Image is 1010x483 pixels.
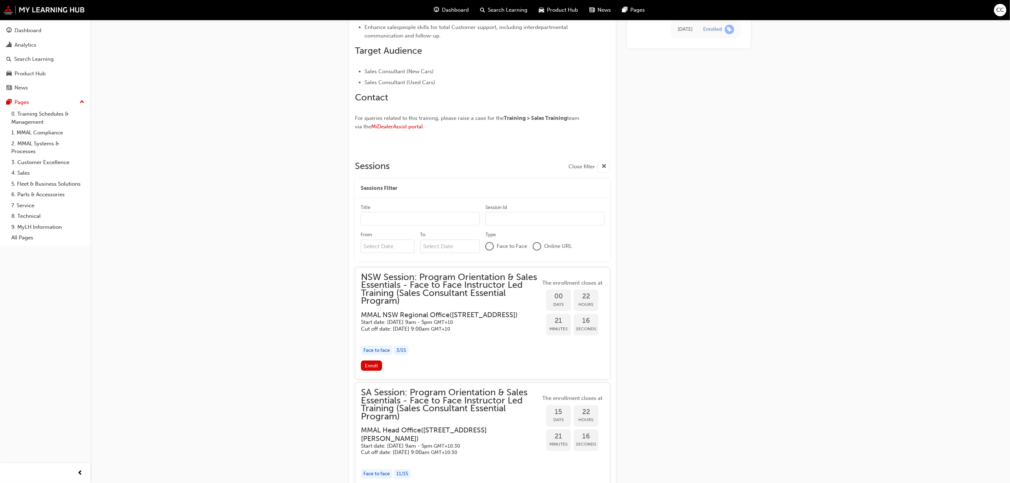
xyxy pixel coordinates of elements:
[8,179,87,190] a: 5. Fleet & Business Solutions
[574,317,599,325] span: 16
[617,3,651,17] a: pages-iconPages
[546,301,571,309] span: Days
[361,426,529,443] h3: MMAL Head Office ( [STREET_ADDRESS][PERSON_NAME] )
[8,109,87,127] a: 0. Training Schedules & Management
[997,6,1004,14] span: CC
[434,6,439,14] span: guage-icon
[3,23,87,96] button: DashboardAnalyticsSearch LearningProduct HubNews
[364,79,435,86] span: Sales Consultant (Used Cars)
[3,39,87,52] a: Analytics
[678,25,693,33] div: Mon Sep 22 2025 10:38:39 GMT+1000 (Australian Eastern Standard Time)
[420,240,480,253] input: To
[361,326,529,332] h5: Cut off date: [DATE] 9:00am
[485,231,496,238] div: Type
[539,6,544,14] span: car-icon
[3,81,87,94] a: News
[364,68,434,75] span: Sales Consultant (New Cars)
[568,161,610,173] button: Close filter
[364,24,569,39] span: Enhance salespeople skills for total Customer support, including interdepartmental communication ...
[361,204,370,211] div: Title
[14,98,29,106] div: Pages
[546,325,571,333] span: Minutes
[431,326,450,332] span: Australian Eastern Standard Time GMT+10
[574,432,599,441] span: 16
[546,440,571,448] span: Minutes
[14,55,54,63] div: Search Learning
[4,5,85,14] img: mmal
[3,67,87,80] a: Product Hub
[8,138,87,157] a: 2. MMAL Systems & Processes
[371,123,423,130] a: MiDealerAssist portal
[533,3,584,17] a: car-iconProduct Hub
[8,222,87,233] a: 9. MyLH Information
[480,6,485,14] span: search-icon
[601,162,607,171] span: cross-icon
[361,231,372,238] div: From
[431,449,457,455] span: Australian Central Daylight Time GMT+10:30
[574,292,599,301] span: 22
[994,4,1006,16] button: CC
[361,212,480,226] input: Title
[546,292,571,301] span: 00
[497,242,527,250] span: Face to Face
[355,92,388,103] span: Contact
[361,273,604,374] button: NSW Session: Program Orientation & Sales Essentials - Face to Face Instructor Led Training (Sales...
[361,311,529,319] h3: MMAL NSW Regional Office ( [STREET_ADDRESS] )
[485,212,605,226] input: Session Id
[544,242,572,250] span: Online URL
[504,115,567,121] span: Training > Sales Training
[547,6,578,14] span: Product Hub
[574,416,599,424] span: Hours
[485,204,507,211] div: Session Id
[725,24,734,34] span: learningRecordVerb_ENROLL-icon
[6,99,12,106] span: pages-icon
[361,469,392,479] div: Face to face
[546,416,571,424] span: Days
[365,363,378,369] span: Enroll
[361,240,415,253] input: From
[423,123,424,130] span: .
[442,6,469,14] span: Dashboard
[8,200,87,211] a: 7. Service
[631,6,645,14] span: Pages
[78,469,83,478] span: prev-icon
[546,317,571,325] span: 21
[361,443,529,449] h5: Start date: [DATE] 9am - 5pm
[14,70,46,78] div: Product Hub
[703,26,722,33] div: Enrolled
[8,189,87,200] a: 6. Parts & Accessories
[14,41,36,49] div: Analytics
[434,319,453,325] span: Australian Eastern Standard Time GMT+10
[361,389,541,420] span: SA Session: Program Orientation & Sales Essentials - Face to Face Instructor Led Training (Sales ...
[361,184,397,192] span: Sessions Filter
[8,127,87,138] a: 1. MMAL Compliance
[546,432,571,441] span: 21
[541,394,604,402] span: The enrollment closes at
[3,96,87,109] button: Pages
[361,346,392,355] div: Face to face
[546,408,571,416] span: 15
[14,84,28,92] div: News
[434,443,460,449] span: Australian Central Daylight Time GMT+10:30
[420,231,426,238] div: To
[361,319,529,326] h5: Start date: [DATE] 9am - 5pm
[394,469,411,479] div: 11 / 15
[355,161,390,173] h2: Sessions
[574,440,599,448] span: Seconds
[6,85,12,91] span: news-icon
[8,232,87,243] a: All Pages
[355,115,504,121] span: For queries related to this training, please raise a case for the
[8,157,87,168] a: 3. Customer Excellence
[355,45,422,56] span: Target Audience
[361,273,541,305] span: NSW Session: Program Orientation & Sales Essentials - Face to Face Instructor Led Training (Sales...
[3,24,87,37] a: Dashboard
[8,211,87,222] a: 8. Technical
[361,449,529,456] h5: Cut off date: [DATE] 9:00am
[394,346,409,355] div: 3 / 15
[6,28,12,34] span: guage-icon
[6,71,12,77] span: car-icon
[568,163,595,171] span: Close filter
[590,6,595,14] span: news-icon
